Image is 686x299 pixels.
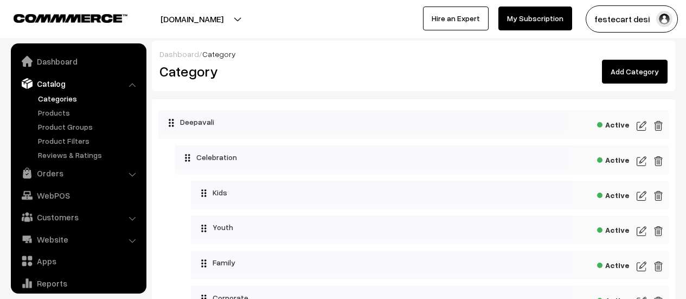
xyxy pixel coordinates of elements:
div: / [159,48,668,60]
div: Family [191,251,573,275]
img: edit [653,189,663,202]
div: Kids [191,181,573,205]
img: drag [201,189,207,198]
span: Active [597,187,630,201]
a: Categories [35,93,143,104]
img: edit [637,189,646,202]
div: Deepavali [158,110,567,134]
a: Dashboard [159,49,199,59]
a: Apps [14,251,143,271]
a: Hire an Expert [423,7,489,30]
img: edit [653,119,663,132]
img: edit [653,225,663,238]
img: edit [637,260,646,273]
a: Add Category [602,60,668,84]
span: Active [597,222,630,236]
a: COMMMERCE [14,11,108,24]
a: Product Filters [35,135,143,147]
img: edit [637,225,646,238]
span: Category [202,49,236,59]
a: Reports [14,273,143,293]
img: edit [637,119,646,132]
a: Customers [14,207,143,227]
a: Dashboard [14,52,143,71]
a: Orders [14,163,143,183]
span: Active [597,117,630,130]
div: Celebration [175,145,570,169]
button: [DOMAIN_NAME] [123,5,261,33]
img: edit [653,260,663,273]
h2: Category [159,63,406,80]
button: Collapse [175,145,185,166]
a: Catalog [14,74,143,93]
a: Products [35,107,143,118]
button: Collapse [158,110,169,131]
span: Active [597,257,630,271]
button: festecart desi [586,5,678,33]
span: Active [597,152,630,166]
div: Youth [191,215,573,239]
img: edit [653,155,663,168]
a: WebPOS [14,186,143,205]
img: drag [168,118,175,127]
img: drag [201,259,207,268]
a: Product Groups [35,121,143,132]
img: user [656,11,672,27]
a: Reviews & Ratings [35,149,143,161]
a: Website [14,230,143,249]
img: COMMMERCE [14,14,127,22]
a: My Subscription [498,7,572,30]
img: edit [637,155,646,168]
img: drag [201,224,207,233]
img: drag [184,154,191,162]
